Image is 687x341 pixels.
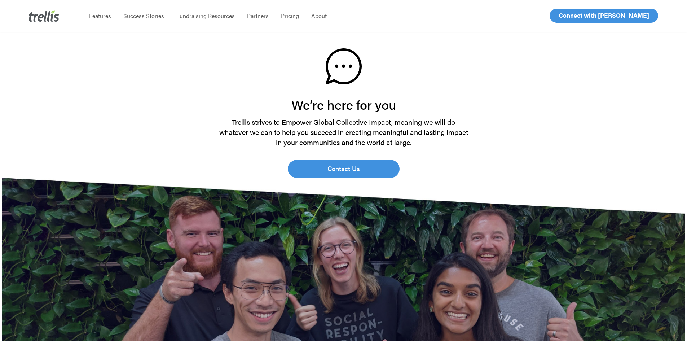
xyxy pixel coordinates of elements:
[327,163,360,174] span: Contact Us
[559,11,649,19] span: Connect with [PERSON_NAME]
[123,12,164,20] span: Success Stories
[247,12,269,20] span: Partners
[241,12,275,19] a: Partners
[275,12,305,19] a: Pricing
[217,117,470,147] p: Trellis strives to Empower Global Collective Impact, meaning we will do whatever we can to help y...
[89,12,111,20] span: Features
[83,12,117,19] a: Features
[31,97,656,112] h2: We’re here for you
[326,48,362,84] img: speech-bubble.svg
[176,12,235,20] span: Fundraising Resources
[281,12,299,20] span: Pricing
[305,12,333,19] a: About
[29,10,59,22] img: Trellis
[311,12,327,20] span: About
[550,9,658,23] a: Connect with [PERSON_NAME]
[288,160,400,178] a: Contact Us
[170,12,241,19] a: Fundraising Resources
[117,12,170,19] a: Success Stories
